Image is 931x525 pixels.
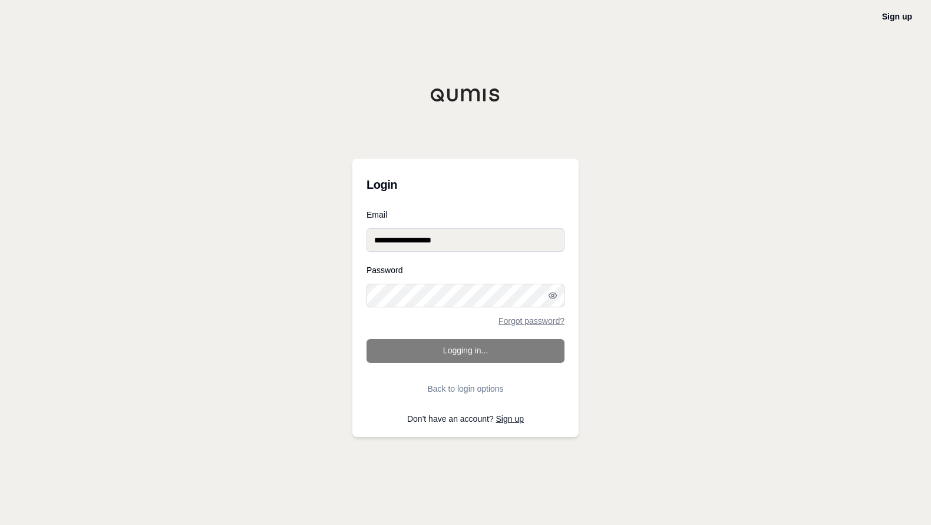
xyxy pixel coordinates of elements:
[367,173,564,196] h3: Login
[367,415,564,423] p: Don't have an account?
[367,266,564,274] label: Password
[430,88,501,102] img: Qumis
[882,12,912,21] a: Sign up
[496,414,524,424] a: Sign up
[498,317,564,325] a: Forgot password?
[367,211,564,219] label: Email
[367,377,564,401] button: Back to login options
